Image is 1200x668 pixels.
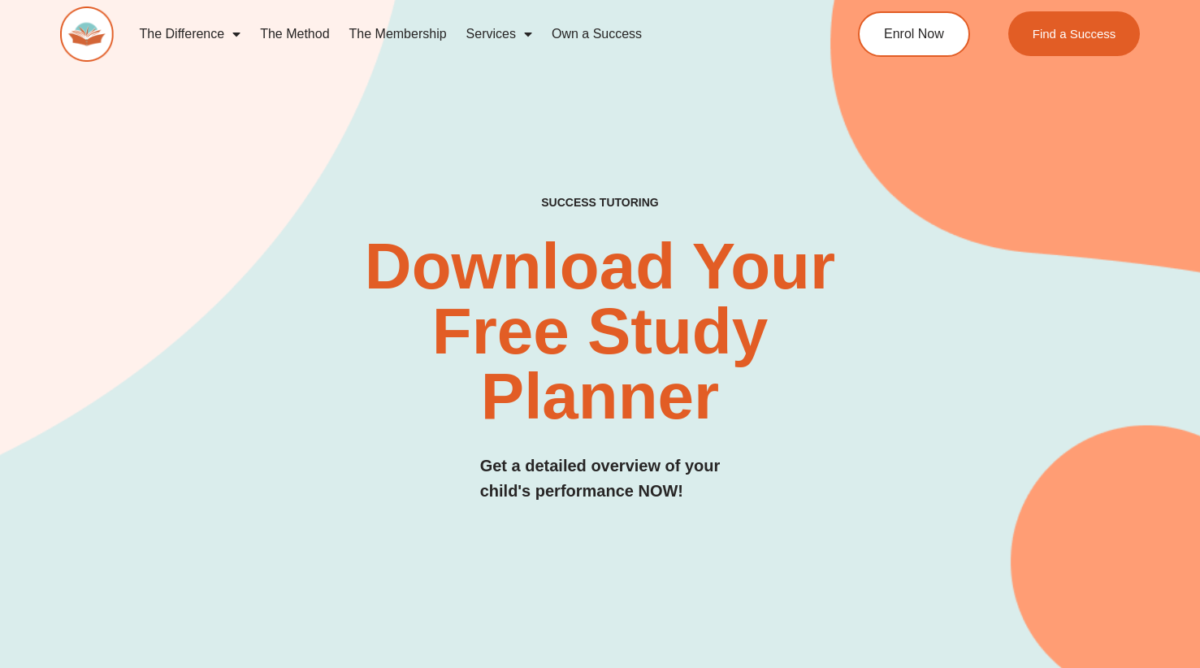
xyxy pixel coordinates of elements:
[340,15,457,53] a: The Membership
[542,15,652,53] a: Own a Success
[1033,28,1116,40] span: Find a Success
[884,28,944,41] span: Enrol Now
[858,11,970,57] a: Enrol Now
[457,15,542,53] a: Services
[356,234,844,429] h2: Download Your Free Study Planner​
[1008,11,1141,56] a: Find a Success
[480,453,721,504] h3: Get a detailed overview of your child's performance NOW!
[440,196,760,210] h4: SUCCESS TUTORING​
[130,15,797,53] nav: Menu
[250,15,339,53] a: The Method
[130,15,251,53] a: The Difference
